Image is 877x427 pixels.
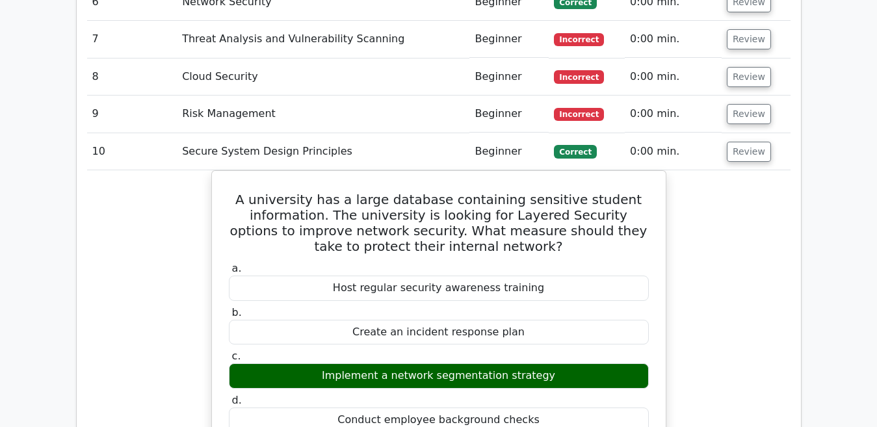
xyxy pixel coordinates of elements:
td: Risk Management [177,96,469,133]
td: Beginner [469,133,549,170]
button: Review [727,67,771,87]
td: 0:00 min. [625,96,722,133]
div: Host regular security awareness training [229,276,649,301]
span: Incorrect [554,70,604,83]
span: d. [232,394,242,406]
button: Review [727,29,771,49]
td: Beginner [469,96,549,133]
td: 9 [87,96,177,133]
td: Beginner [469,58,549,96]
span: b. [232,306,242,318]
span: c. [232,350,241,362]
td: 8 [87,58,177,96]
td: 0:00 min. [625,58,722,96]
span: a. [232,262,242,274]
td: Secure System Design Principles [177,133,469,170]
span: Incorrect [554,108,604,121]
td: Threat Analysis and Vulnerability Scanning [177,21,469,58]
td: 0:00 min. [625,21,722,58]
td: 10 [87,133,177,170]
div: Create an incident response plan [229,320,649,345]
span: Incorrect [554,33,604,46]
div: Implement a network segmentation strategy [229,363,649,389]
td: Beginner [469,21,549,58]
h5: A university has a large database containing sensitive student information. The university is loo... [228,192,650,254]
button: Review [727,104,771,124]
span: Correct [554,145,596,158]
td: Cloud Security [177,58,469,96]
td: 7 [87,21,177,58]
td: 0:00 min. [625,133,722,170]
button: Review [727,142,771,162]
